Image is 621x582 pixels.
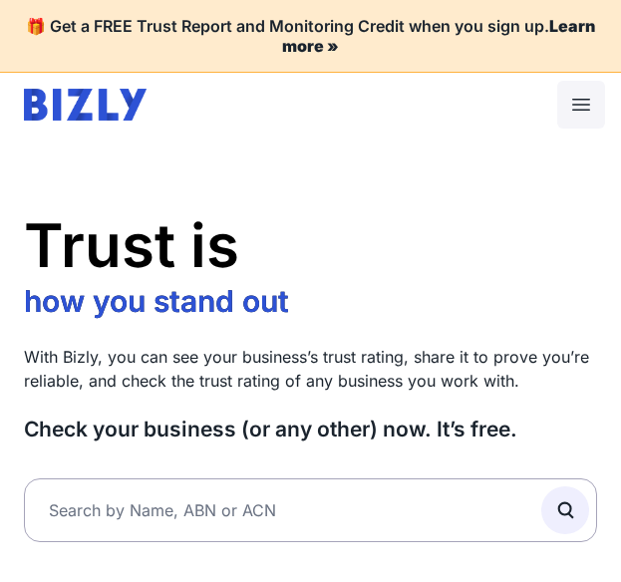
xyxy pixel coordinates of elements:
span: Trust is [24,209,239,281]
a: Learn more » [282,16,595,56]
li: who you work with [24,320,295,358]
h4: 🎁 Get a FREE Trust Report and Monitoring Credit when you sign up. [16,16,605,56]
p: With Bizly, you can see your business’s trust rating, share it to prove you’re reliable, and chec... [24,345,597,393]
h3: Check your business (or any other) now. It’s free. [24,417,597,442]
img: bizly_logo.svg [24,89,147,121]
input: Search by Name, ABN or ACN [24,478,597,542]
li: how you stand out [24,283,295,321]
